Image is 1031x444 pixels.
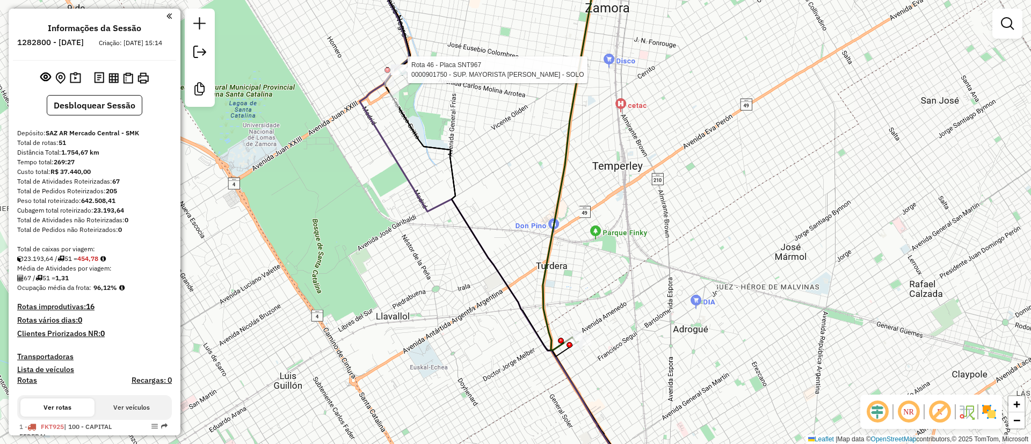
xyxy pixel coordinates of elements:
[17,215,172,225] div: Total de Atividades não Roteirizadas:
[86,302,95,311] strong: 16
[17,167,172,177] div: Custo total:
[118,225,122,234] strong: 0
[59,139,66,147] strong: 51
[17,365,172,374] h4: Lista de veículos
[17,244,172,254] div: Total de caixas por viagem:
[161,423,168,430] em: Rota exportada
[17,157,172,167] div: Tempo total:
[119,285,125,291] em: Média calculada utilizando a maior ocupação (%Peso ou %Cubagem) de cada rota da sessão. Rotas cro...
[35,275,42,281] i: Total de rotas
[68,70,83,86] button: Painel de Sugestão
[1008,396,1025,412] a: Zoom in
[77,254,98,263] strong: 454,78
[17,329,172,338] h4: Clientes Priorizados NR:
[17,256,24,262] i: Cubagem total roteirizado
[896,399,921,425] span: Ocultar NR
[93,283,117,292] strong: 96,12%
[54,158,75,166] strong: 269:27
[189,13,210,37] a: Nova sessão e pesquisa
[865,399,890,425] span: Ocultar deslocamento
[50,168,91,176] strong: R$ 37.440,00
[17,225,172,235] div: Total de Pedidos não Roteirizados:
[17,302,172,311] h4: Rotas improdutivas:
[997,13,1018,34] a: Exibir filtros
[17,376,37,385] a: Rotas
[17,264,172,273] div: Média de Atividades por viagem:
[927,399,953,425] span: Exibir rótulo
[17,38,84,47] h6: 1282800 - [DATE]
[958,403,975,420] img: Fluxo de ruas
[1013,413,1020,427] span: −
[981,403,998,420] img: Exibir/Ocultar setores
[135,70,151,86] button: Imprimir Rotas
[17,316,172,325] h4: Rotas vários dias:
[189,41,210,65] a: Exportar sessão
[19,423,112,440] span: 1 -
[1013,397,1020,411] span: +
[53,70,68,86] button: Centralizar mapa no depósito ou ponto de apoio
[871,435,917,443] a: OpenStreetMap
[93,206,124,214] strong: 23.193,64
[106,187,117,195] strong: 205
[92,70,106,86] button: Logs desbloquear sessão
[1008,412,1025,428] a: Zoom out
[17,283,91,292] span: Ocupação média da frota:
[19,423,112,440] span: | 100 - CAPITAL FEDERAL
[17,206,172,215] div: Cubagem total roteirizado:
[106,70,121,85] button: Visualizar relatório de Roteirização
[17,148,172,157] div: Distância Total:
[151,423,158,430] em: Opções
[17,196,172,206] div: Peso total roteirizado:
[805,435,1031,444] div: Map data © contributors,© 2025 TomTom, Microsoft
[125,216,128,224] strong: 0
[132,376,172,385] h4: Recargas: 0
[17,186,172,196] div: Total de Pedidos Roteirizados:
[17,177,172,186] div: Total de Atividades Roteirizadas:
[836,435,837,443] span: |
[17,254,172,264] div: 23.193,64 / 51 =
[17,275,24,281] i: Total de Atividades
[166,10,172,22] a: Clique aqui para minimizar o painel
[61,148,99,156] strong: 1.754,67 km
[100,329,105,338] strong: 0
[17,138,172,148] div: Total de rotas:
[100,256,106,262] i: Meta Caixas/viagem: 455,39 Diferença: -0,61
[47,95,142,115] button: Desbloquear Sessão
[17,128,172,138] div: Depósito:
[121,70,135,86] button: Visualizar Romaneio
[46,129,139,137] strong: SAZ AR Mercado Central - SMK
[20,398,95,417] button: Ver rotas
[17,273,172,283] div: 67 / 51 =
[78,315,82,325] strong: 0
[808,435,834,443] a: Leaflet
[55,274,69,282] strong: 1,31
[81,196,115,205] strong: 642.508,41
[95,398,169,417] button: Ver veículos
[95,38,166,48] div: Criação: [DATE] 15:14
[17,352,172,361] h4: Transportadoras
[48,23,141,33] h4: Informações da Sessão
[38,69,53,86] button: Exibir sessão original
[189,78,210,103] a: Criar modelo
[112,177,120,185] strong: 67
[57,256,64,262] i: Total de rotas
[41,423,64,431] span: FKT925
